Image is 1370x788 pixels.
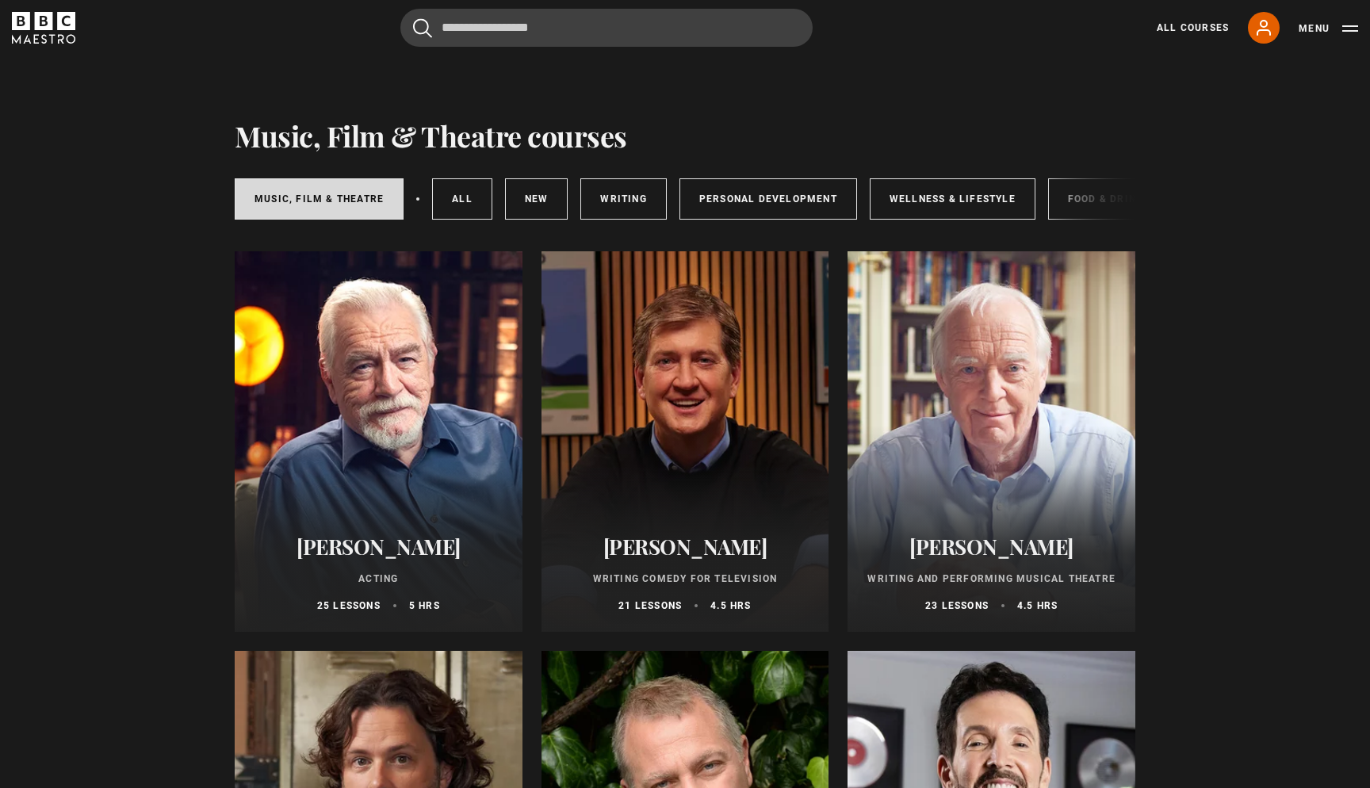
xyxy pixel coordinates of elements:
[867,572,1116,586] p: Writing and Performing Musical Theatre
[432,178,492,220] a: All
[710,599,751,613] p: 4.5 hrs
[867,534,1116,559] h2: [PERSON_NAME]
[12,12,75,44] svg: BBC Maestro
[679,178,857,220] a: Personal Development
[235,178,404,220] a: Music, Film & Theatre
[400,9,813,47] input: Search
[254,572,503,586] p: Acting
[848,251,1135,632] a: [PERSON_NAME] Writing and Performing Musical Theatre 23 lessons 4.5 hrs
[561,572,810,586] p: Writing Comedy for Television
[925,599,989,613] p: 23 lessons
[618,599,682,613] p: 21 lessons
[254,534,503,559] h2: [PERSON_NAME]
[413,18,432,38] button: Submit the search query
[1157,21,1229,35] a: All Courses
[1299,21,1358,36] button: Toggle navigation
[1017,599,1058,613] p: 4.5 hrs
[870,178,1035,220] a: Wellness & Lifestyle
[235,119,627,152] h1: Music, Film & Theatre courses
[561,534,810,559] h2: [PERSON_NAME]
[580,178,666,220] a: Writing
[235,251,522,632] a: [PERSON_NAME] Acting 25 lessons 5 hrs
[317,599,381,613] p: 25 lessons
[541,251,829,632] a: [PERSON_NAME] Writing Comedy for Television 21 lessons 4.5 hrs
[409,599,440,613] p: 5 hrs
[505,178,568,220] a: New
